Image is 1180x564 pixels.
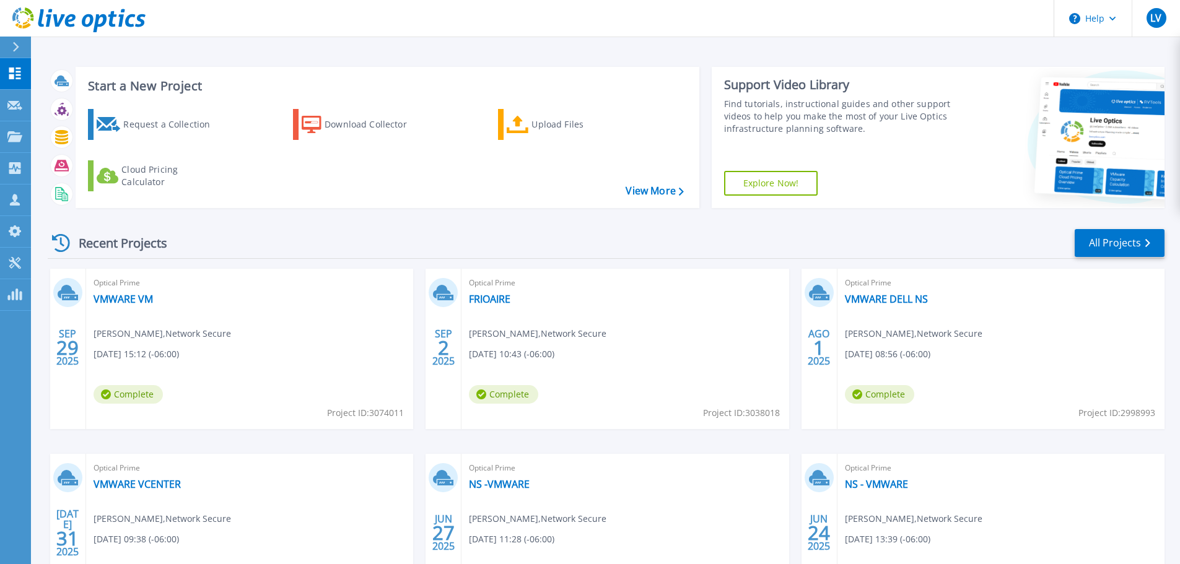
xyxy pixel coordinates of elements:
[703,406,780,420] span: Project ID: 3038018
[813,342,824,353] span: 1
[293,109,431,140] a: Download Collector
[432,527,455,538] span: 27
[94,532,179,546] span: [DATE] 09:38 (-06:00)
[469,327,606,341] span: [PERSON_NAME] , Network Secure
[469,347,554,361] span: [DATE] 10:43 (-06:00)
[88,109,226,140] a: Request a Collection
[845,293,928,305] a: VMWARE DELL NS
[94,478,181,490] a: VMWARE VCENTER
[469,461,781,475] span: Optical Prime
[531,112,631,137] div: Upload Files
[1078,406,1155,420] span: Project ID: 2998993
[123,112,222,137] div: Request a Collection
[808,527,830,538] span: 24
[1150,13,1161,23] span: LV
[1075,229,1165,257] a: All Projects
[56,342,79,353] span: 29
[469,385,538,404] span: Complete
[724,171,818,196] a: Explore Now!
[94,276,406,290] span: Optical Prime
[807,510,831,555] div: JUN 2025
[327,406,404,420] span: Project ID: 3074011
[56,510,79,555] div: [DATE] 2025
[325,112,424,137] div: Download Collector
[845,532,930,546] span: [DATE] 13:39 (-06:00)
[724,98,955,135] div: Find tutorials, instructional guides and other support videos to help you make the most of your L...
[94,512,231,526] span: [PERSON_NAME] , Network Secure
[94,461,406,475] span: Optical Prime
[94,347,179,361] span: [DATE] 15:12 (-06:00)
[469,276,781,290] span: Optical Prime
[498,109,636,140] a: Upload Files
[724,77,955,93] div: Support Video Library
[845,512,982,526] span: [PERSON_NAME] , Network Secure
[845,276,1157,290] span: Optical Prime
[469,512,606,526] span: [PERSON_NAME] , Network Secure
[845,347,930,361] span: [DATE] 08:56 (-06:00)
[807,325,831,370] div: AGO 2025
[469,532,554,546] span: [DATE] 11:28 (-06:00)
[845,461,1157,475] span: Optical Prime
[94,385,163,404] span: Complete
[88,79,683,93] h3: Start a New Project
[432,325,455,370] div: SEP 2025
[432,510,455,555] div: JUN 2025
[469,293,510,305] a: FRIOAIRE
[88,160,226,191] a: Cloud Pricing Calculator
[56,533,79,544] span: 31
[94,327,231,341] span: [PERSON_NAME] , Network Secure
[845,385,914,404] span: Complete
[56,325,79,370] div: SEP 2025
[845,478,908,490] a: NS - VMWARE
[469,478,530,490] a: NS -VMWARE
[845,327,982,341] span: [PERSON_NAME] , Network Secure
[626,185,683,197] a: View More
[438,342,449,353] span: 2
[94,293,153,305] a: VMWARE VM
[48,228,184,258] div: Recent Projects
[121,163,221,188] div: Cloud Pricing Calculator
